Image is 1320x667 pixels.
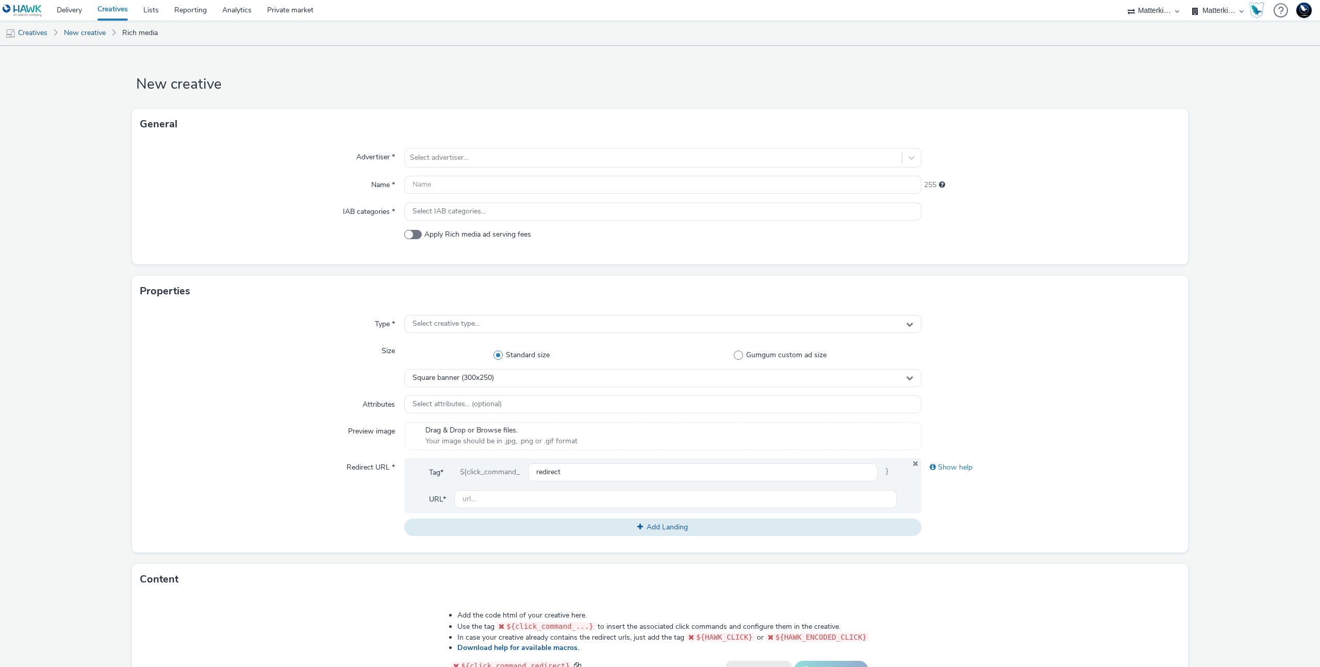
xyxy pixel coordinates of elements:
h3: Content [140,572,178,587]
button: Add Landing [404,519,921,536]
li: In case your creative already contains the redirect urls, just add the tag or [457,632,871,643]
span: Standard size [506,350,550,360]
span: Gumgum custom ad size [746,350,827,360]
label: Preview image [344,422,399,437]
span: Select IAB categories... [412,207,486,216]
span: Square banner (300x250) [412,374,494,382]
img: Support Hawk [1296,3,1312,18]
label: Type * [371,315,399,329]
div: ${click_command_ [452,463,528,482]
label: Name * [367,176,399,190]
span: ${HAWK_CLICK} [696,633,753,641]
a: Rich media [117,21,163,45]
input: Name [404,176,921,194]
span: Your image should be in .jpg, .png or .gif format [425,436,577,446]
a: Hawk Academy [1249,2,1268,19]
label: IAB categories * [339,203,399,217]
h3: General [140,116,177,132]
span: } [878,463,897,482]
li: Add the code html of your creative here. [457,610,871,621]
label: Attributes [358,395,399,410]
img: mobile [5,28,15,39]
a: Download help for available macros. [457,643,583,653]
span: Apply Rich media ad serving fees [424,229,531,240]
span: Select attributes... (optional) [412,400,502,409]
span: 255 [924,180,936,190]
input: url... [454,490,897,508]
span: Drag & Drop or Browse files. [425,425,577,436]
a: New creative [59,21,111,45]
h3: Properties [140,284,190,299]
h1: New creative [132,75,1188,94]
li: Use the tag to insert the associated click commands and configure them in the creative. [457,621,871,632]
div: Maximum 255 characters [939,180,945,190]
span: Add Landing [647,522,688,532]
span: Select creative type... [412,320,480,328]
label: Advertiser * [352,148,399,162]
label: Size [377,342,399,356]
div: Show help [921,458,1180,477]
img: undefined Logo [3,4,42,17]
img: Hawk Academy [1249,2,1264,19]
label: Redirect URL * [342,458,399,473]
span: ${HAWK_ENCODED_CLICK} [775,633,867,641]
span: ${click_command_...} [506,622,593,630]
